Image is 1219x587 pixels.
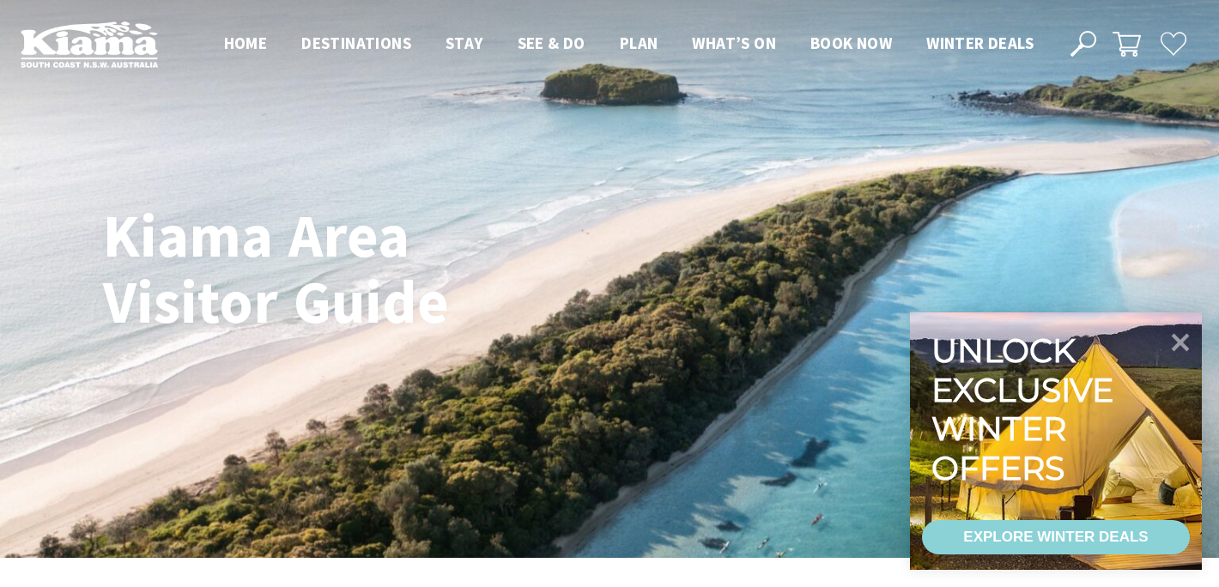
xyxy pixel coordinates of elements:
[926,33,1034,53] span: Winter Deals
[692,33,776,53] span: What’s On
[922,520,1190,554] a: EXPLORE WINTER DEALS
[301,33,411,53] span: Destinations
[207,30,1051,58] nav: Main Menu
[620,33,658,53] span: Plan
[224,33,268,53] span: Home
[103,203,588,335] h1: Kiama Area Visitor Guide
[810,33,892,53] span: Book now
[21,21,158,68] img: Kiama Logo
[518,33,585,53] span: See & Do
[963,520,1148,554] div: EXPLORE WINTER DEALS
[931,331,1121,487] div: Unlock exclusive winter offers
[446,33,483,53] span: Stay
